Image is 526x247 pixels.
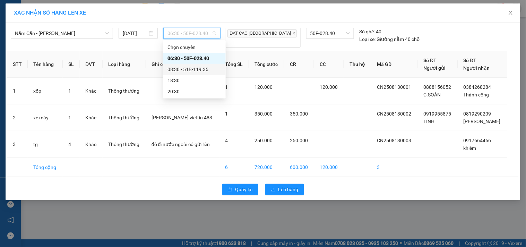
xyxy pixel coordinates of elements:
span: rollback [228,187,233,193]
span: C.SOÀN [424,92,441,97]
li: Hotline: 02839552959 [65,26,290,34]
div: 06:30 - 50F-028.40 [167,54,222,62]
span: 4 [225,138,228,143]
td: Thông thường [103,131,146,158]
span: khiêm [464,145,476,151]
div: 40 [360,28,382,35]
div: Giường nằm 40 chỗ [360,35,420,43]
th: STT [7,51,28,78]
span: 120.000 [255,84,273,90]
span: TÍNH [424,119,435,124]
img: logo.jpg [9,9,43,43]
th: Loại hàng [103,51,146,78]
span: [PERSON_NAME] [464,119,501,124]
td: xe máy [28,104,63,131]
td: 3 [7,131,28,158]
span: Loại xe: [360,35,376,43]
span: 0819290209 [464,111,491,117]
span: 350.000 [290,111,308,117]
span: 250.000 [290,138,308,143]
span: [PERSON_NAME] viettin 483 [152,115,212,120]
td: Khác [80,78,103,104]
span: Số ĐT [464,58,477,63]
span: CN2508130003 [377,138,411,143]
td: Tổng cộng [28,158,63,177]
span: 1 [68,88,71,94]
td: 3 [371,158,418,177]
span: Lên hàng [278,186,299,193]
td: 120.000 [314,158,344,177]
span: 50F-028.40 [310,28,350,39]
td: 600.000 [284,158,314,177]
span: 1 [225,84,228,90]
th: Ghi chú [146,51,219,78]
th: CC [314,51,344,78]
div: 08:30 - 51B-119.35 [167,66,222,73]
button: uploadLên hàng [265,184,304,195]
span: 1 [225,111,228,117]
span: upload [271,187,276,193]
span: 0917664466 [464,138,491,143]
th: SL [63,51,80,78]
span: Người gửi [424,65,446,71]
span: 0888156052 [424,84,451,90]
li: 26 Phó Cơ Điều, Phường 12 [65,17,290,26]
input: 13/08/2025 [123,29,147,37]
span: close [292,32,296,35]
td: tg [28,131,63,158]
div: 18:30 [167,77,222,84]
th: CR [284,51,314,78]
span: Năm Căn - Hồ Chí Minh [15,28,109,39]
td: 720.000 [249,158,284,177]
span: 120.000 [320,84,338,90]
td: Thông thường [103,104,146,131]
div: Chọn chuyến [163,42,226,53]
span: Số ĐT [424,58,437,63]
b: GỬI : Trạm Cái Nước [9,50,96,62]
span: close [508,10,514,16]
td: xốp [28,78,63,104]
button: rollbackQuay lại [222,184,258,195]
th: Thu hộ [344,51,371,78]
span: đồ đi nước ngoài có gửi liền [152,142,210,147]
span: XÁC NHẬN SỐ HÀNG LÊN XE [14,9,86,16]
span: 0919955875 [424,111,451,117]
th: Tổng SL [219,51,249,78]
button: Close [501,3,520,23]
span: CN2508130001 [377,84,411,90]
span: 350.000 [255,111,273,117]
td: Khác [80,131,103,158]
td: 1 [7,78,28,104]
span: Quay lại [235,186,253,193]
span: CN2508130002 [377,111,411,117]
span: Số ghế: [360,28,375,35]
td: Thông thường [103,78,146,104]
span: 1 [68,115,71,120]
td: 6 [219,158,249,177]
th: Tên hàng [28,51,63,78]
span: Người nhận [464,65,490,71]
span: Thành công [464,92,489,97]
td: 2 [7,104,28,131]
th: ĐVT [80,51,103,78]
th: Mã GD [371,51,418,78]
span: 4 [68,142,71,147]
span: 0384268284 [464,84,491,90]
div: Chọn chuyến [167,43,222,51]
div: 20:30 [167,88,222,95]
th: Tổng cước [249,51,284,78]
span: ĐẠT CAO [GEOGRAPHIC_DATA] [227,29,296,37]
td: Khác [80,104,103,131]
span: 06:30 - 50F-028.40 [167,28,216,39]
span: 250.000 [255,138,273,143]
